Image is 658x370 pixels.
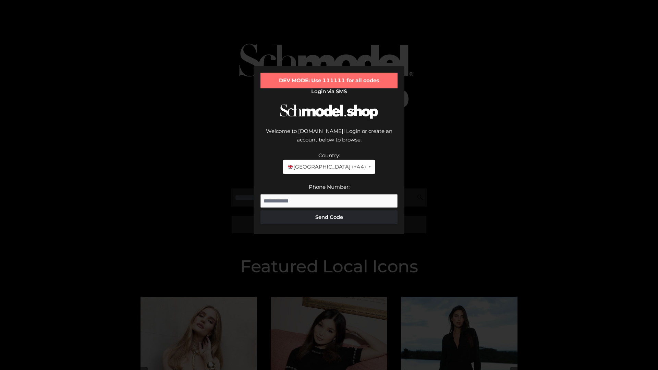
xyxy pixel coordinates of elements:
div: Welcome to [DOMAIN_NAME]! Login or create an account below to browse. [260,127,398,151]
img: Schmodel Logo [278,98,380,125]
label: Country: [318,152,340,159]
div: DEV MODE: Use 111111 for all codes [260,73,398,88]
button: Send Code [260,210,398,224]
img: 🇬🇧 [288,164,293,169]
label: Phone Number: [309,184,350,190]
span: [GEOGRAPHIC_DATA] (+44) [287,162,366,171]
h2: Login via SMS [260,88,398,95]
